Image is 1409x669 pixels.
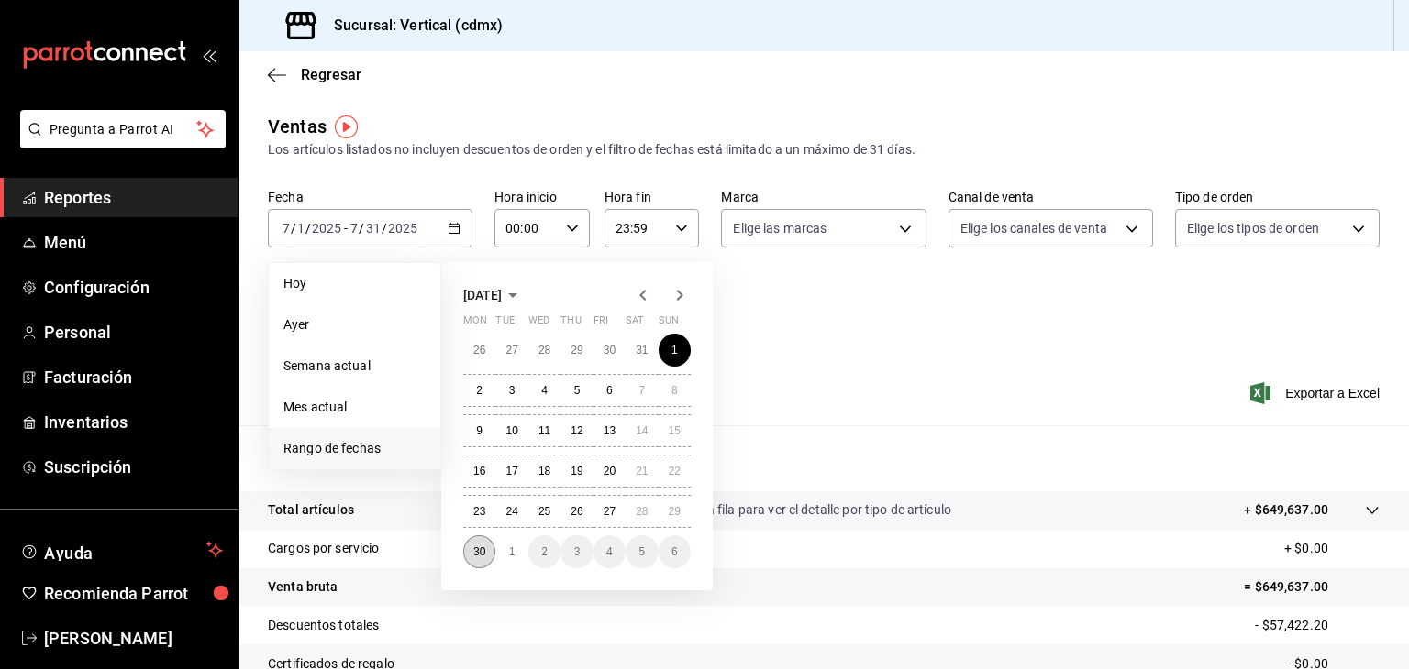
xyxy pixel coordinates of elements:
p: - $57,422.20 [1255,616,1380,635]
button: July 3, 2025 [560,535,593,568]
button: June 14, 2025 [626,414,658,447]
div: Los artículos listados no incluyen descuentos de orden y el filtro de fechas está limitado a un m... [268,140,1380,159]
abbr: June 8, 2025 [671,384,678,397]
button: June 5, 2025 [560,374,593,407]
abbr: June 15, 2025 [669,424,681,437]
span: Rango de fechas [283,439,426,458]
abbr: June 2, 2025 [476,384,483,397]
abbr: June 23, 2025 [473,505,485,518]
span: Recomienda Parrot [44,581,223,606]
button: June 21, 2025 [626,455,658,488]
button: May 31, 2025 [626,334,658,367]
abbr: Saturday [626,314,644,334]
abbr: Sunday [659,314,679,334]
label: Marca [721,191,926,203]
abbr: Friday [594,314,608,334]
span: Suscripción [44,455,223,479]
button: June 24, 2025 [495,495,527,528]
p: Descuentos totales [268,616,379,635]
label: Fecha [268,191,472,203]
button: June 27, 2025 [594,495,626,528]
input: ---- [387,221,418,236]
button: June 2, 2025 [463,374,495,407]
span: Ayuda [44,539,199,561]
button: June 16, 2025 [463,455,495,488]
button: June 11, 2025 [528,414,560,447]
abbr: June 13, 2025 [604,424,616,437]
button: June 12, 2025 [560,414,593,447]
button: June 6, 2025 [594,374,626,407]
p: Cargos por servicio [268,539,380,558]
button: June 23, 2025 [463,495,495,528]
span: Semana actual [283,356,426,376]
abbr: June 26, 2025 [571,505,582,518]
p: Total artículos [268,500,354,520]
button: June 30, 2025 [463,535,495,568]
input: ---- [311,221,342,236]
span: Configuración [44,275,223,300]
button: Exportar a Excel [1254,382,1380,404]
p: = $649,637.00 [1244,577,1380,597]
button: June 28, 2025 [626,495,658,528]
p: Venta bruta [268,577,338,597]
span: Elige los canales de venta [960,219,1107,237]
button: June 13, 2025 [594,414,626,447]
p: + $649,637.00 [1244,500,1328,520]
label: Tipo de orden [1175,191,1380,203]
span: Regresar [301,66,361,83]
abbr: June 5, 2025 [574,384,581,397]
abbr: June 16, 2025 [473,465,485,477]
button: June 8, 2025 [659,374,691,407]
span: Pregunta a Parrot AI [50,120,197,139]
abbr: June 9, 2025 [476,424,483,437]
p: Resumen [268,447,1380,469]
button: Tooltip marker [335,115,358,138]
button: May 30, 2025 [594,334,626,367]
h3: Sucursal: Vertical (cdmx) [319,15,503,37]
span: Ayer [283,315,426,334]
button: June 17, 2025 [495,455,527,488]
abbr: June 6, 2025 [606,384,613,397]
button: June 4, 2025 [528,374,560,407]
abbr: June 4, 2025 [541,384,548,397]
button: June 26, 2025 [560,495,593,528]
abbr: June 21, 2025 [636,465,648,477]
button: June 9, 2025 [463,414,495,447]
abbr: May 27, 2025 [505,344,517,356]
abbr: May 29, 2025 [571,344,582,356]
abbr: June 28, 2025 [636,505,648,518]
button: May 28, 2025 [528,334,560,367]
button: June 29, 2025 [659,495,691,528]
abbr: May 31, 2025 [636,344,648,356]
span: Reportes [44,185,223,210]
abbr: May 28, 2025 [538,344,550,356]
span: Personal [44,320,223,345]
button: open_drawer_menu [202,48,216,62]
span: / [305,221,311,236]
abbr: May 30, 2025 [604,344,616,356]
button: Regresar [268,66,361,83]
button: July 6, 2025 [659,535,691,568]
label: Hora inicio [494,191,590,203]
input: -- [349,221,359,236]
button: June 1, 2025 [659,334,691,367]
abbr: June 22, 2025 [669,465,681,477]
label: Canal de venta [949,191,1153,203]
span: / [359,221,364,236]
button: May 26, 2025 [463,334,495,367]
abbr: July 1, 2025 [509,545,516,558]
button: July 1, 2025 [495,535,527,568]
abbr: July 4, 2025 [606,545,613,558]
abbr: June 17, 2025 [505,465,517,477]
abbr: July 6, 2025 [671,545,678,558]
abbr: Thursday [560,314,581,334]
abbr: June 7, 2025 [638,384,645,397]
abbr: June 14, 2025 [636,424,648,437]
span: - [344,221,348,236]
abbr: June 25, 2025 [538,505,550,518]
abbr: June 3, 2025 [509,384,516,397]
button: July 5, 2025 [626,535,658,568]
button: Pregunta a Parrot AI [20,110,226,148]
span: / [382,221,387,236]
abbr: June 30, 2025 [473,545,485,558]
